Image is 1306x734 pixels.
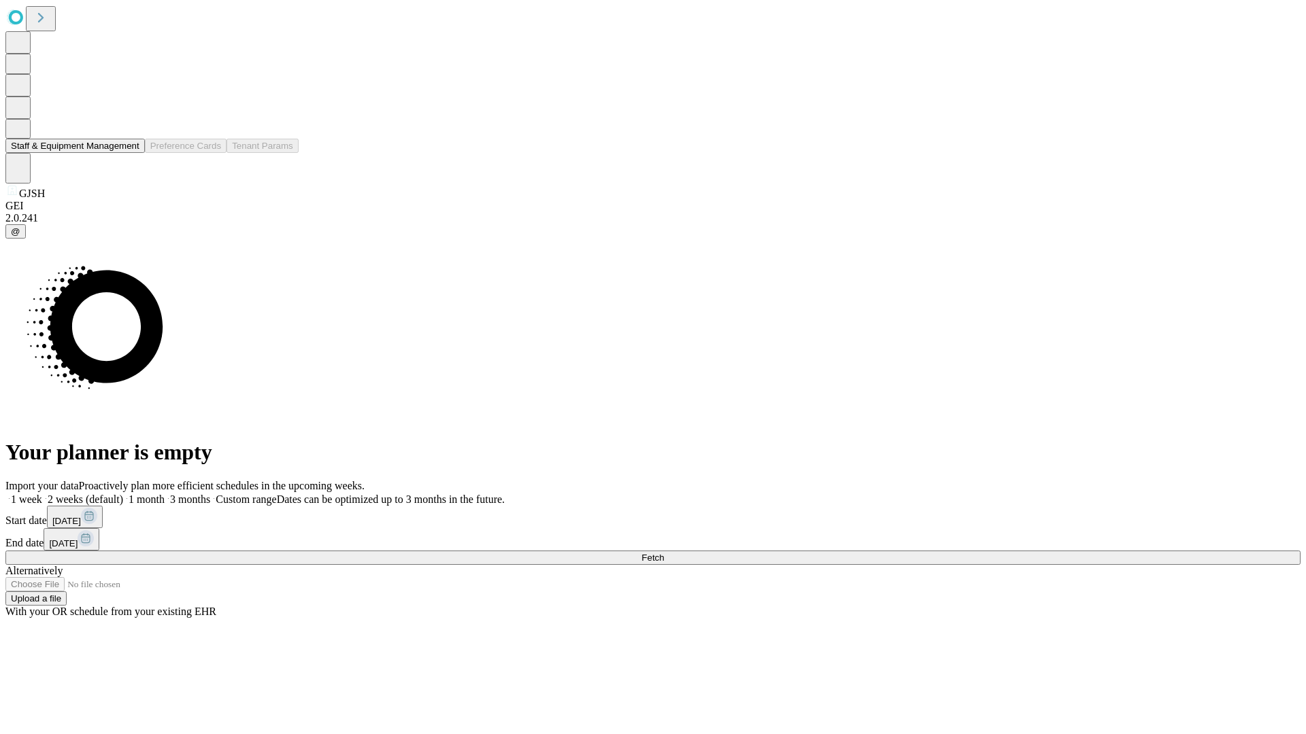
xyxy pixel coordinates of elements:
span: Alternatively [5,565,63,576]
span: 1 week [11,493,42,505]
div: GEI [5,200,1301,212]
span: With your OR schedule from your existing EHR [5,606,216,617]
h1: Your planner is empty [5,440,1301,465]
span: [DATE] [52,516,81,526]
span: 2 weeks (default) [48,493,123,505]
span: 1 month [129,493,165,505]
span: GJSH [19,188,45,199]
button: Upload a file [5,591,67,606]
span: [DATE] [49,538,78,548]
span: Import your data [5,480,79,491]
div: Start date [5,506,1301,528]
span: Proactively plan more efficient schedules in the upcoming weeks. [79,480,365,491]
span: 3 months [170,493,210,505]
span: Dates can be optimized up to 3 months in the future. [277,493,505,505]
span: @ [11,226,20,237]
button: [DATE] [47,506,103,528]
button: @ [5,224,26,239]
span: Fetch [641,553,664,563]
button: Tenant Params [227,139,299,153]
button: Staff & Equipment Management [5,139,145,153]
button: Preference Cards [145,139,227,153]
div: 2.0.241 [5,212,1301,224]
span: Custom range [216,493,276,505]
button: Fetch [5,550,1301,565]
button: [DATE] [44,528,99,550]
div: End date [5,528,1301,550]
